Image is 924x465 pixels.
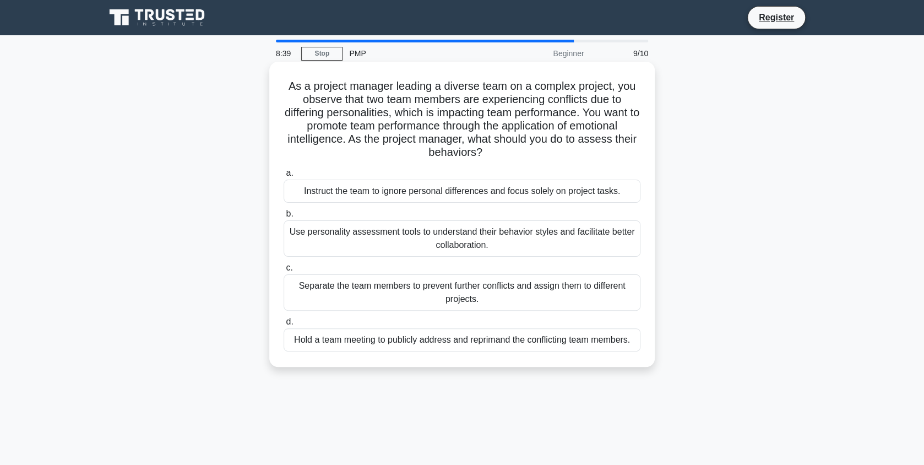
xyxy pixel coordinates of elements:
[752,10,801,24] a: Register
[286,209,293,218] span: b.
[286,263,292,272] span: c.
[343,42,494,64] div: PMP
[286,317,293,326] span: d.
[590,42,655,64] div: 9/10
[284,220,640,257] div: Use personality assessment tools to understand their behavior styles and facilitate better collab...
[286,168,293,177] span: a.
[494,42,590,64] div: Beginner
[282,79,642,160] h5: As a project manager leading a diverse team on a complex project, you observe that two team membe...
[284,328,640,352] div: Hold a team meeting to publicly address and reprimand the conflicting team members.
[284,274,640,311] div: Separate the team members to prevent further conflicts and assign them to different projects.
[301,47,343,61] a: Stop
[269,42,301,64] div: 8:39
[284,180,640,203] div: Instruct the team to ignore personal differences and focus solely on project tasks.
